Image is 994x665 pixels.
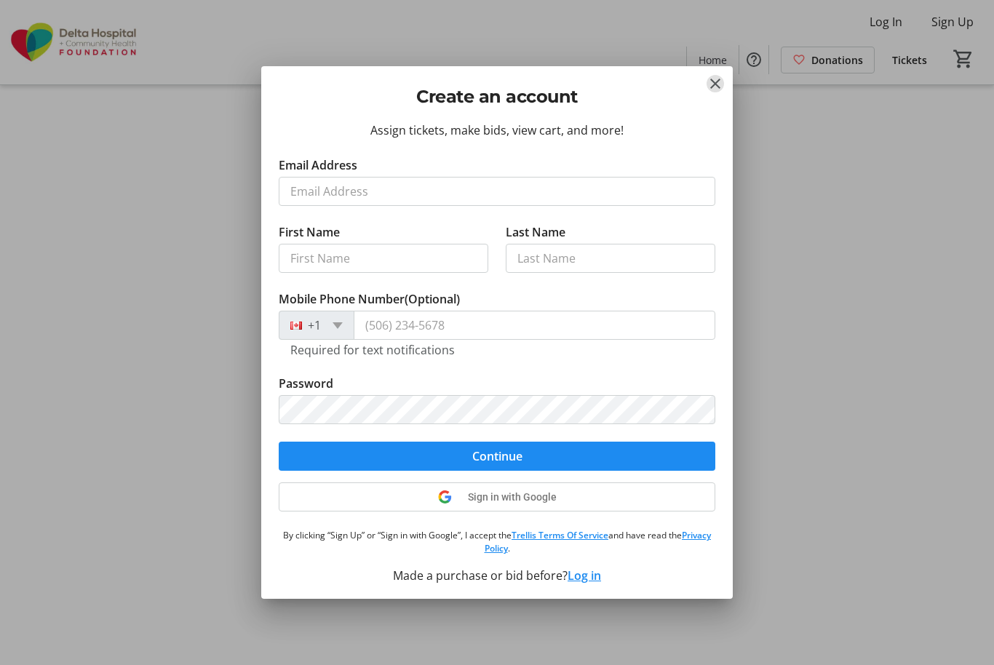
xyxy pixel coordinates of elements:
[512,529,608,541] a: Trellis Terms Of Service
[506,223,565,241] label: Last Name
[279,122,715,139] div: Assign tickets, make bids, view cart, and more!
[279,84,715,110] h2: Create an account
[279,290,460,308] label: Mobile Phone Number (Optional)
[468,491,557,503] span: Sign in with Google
[279,177,715,206] input: Email Address
[485,529,712,554] a: Privacy Policy
[472,447,522,465] span: Continue
[279,529,715,555] p: By clicking “Sign Up” or “Sign in with Google”, I accept the and have read the .
[279,442,715,471] button: Continue
[279,223,340,241] label: First Name
[279,156,357,174] label: Email Address
[506,244,715,273] input: Last Name
[707,75,724,92] button: Close
[354,311,715,340] input: (506) 234-5678
[279,482,715,511] button: Sign in with Google
[279,375,333,392] label: Password
[568,567,601,584] button: Log in
[279,567,715,584] div: Made a purchase or bid before?
[279,244,488,273] input: First Name
[290,343,455,357] tr-hint: Required for text notifications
